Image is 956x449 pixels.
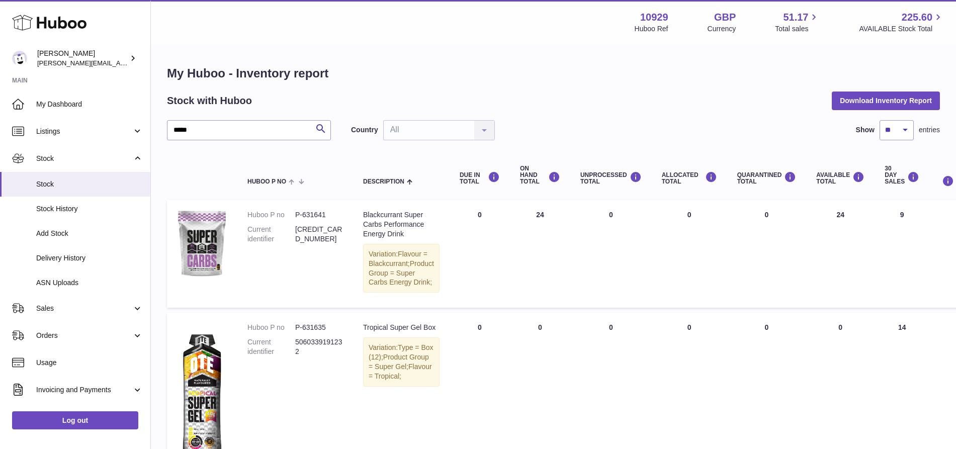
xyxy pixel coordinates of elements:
span: entries [919,125,940,135]
span: Description [363,178,404,185]
div: QUARANTINED Total [737,171,797,185]
td: 24 [510,200,570,308]
div: Variation: [363,244,440,293]
div: Huboo Ref [635,24,668,34]
span: Product Group = Super Carbs Energy Drink; [369,259,434,287]
span: 225.60 [902,11,932,24]
h1: My Huboo - Inventory report [167,65,940,81]
span: 51.17 [783,11,808,24]
div: Variation: [363,337,440,387]
span: Stock History [36,204,143,214]
span: Invoicing and Payments [36,385,132,395]
div: Blackcurrant Super Carbs Performance Energy Drink [363,210,440,239]
span: My Dashboard [36,100,143,109]
div: UNPROCESSED Total [580,171,642,185]
span: Flavour = Blackcurrant; [369,250,427,267]
dd: P-631641 [295,210,343,220]
label: Show [856,125,875,135]
a: Log out [12,411,138,429]
div: [PERSON_NAME] [37,49,128,68]
span: Huboo P no [247,178,286,185]
span: Flavour = Tropical; [369,363,432,380]
div: Currency [708,24,736,34]
div: AVAILABLE Total [816,171,864,185]
dd: 5060339191232 [295,337,343,356]
span: Stock [36,179,143,189]
td: 24 [806,200,875,308]
span: 0 [765,211,769,219]
div: ON HAND Total [520,165,560,186]
dt: Huboo P no [247,323,295,332]
span: Stock [36,154,132,163]
td: 0 [652,200,727,308]
td: 9 [875,200,929,308]
td: 0 [570,200,652,308]
a: 51.17 Total sales [775,11,820,34]
span: [PERSON_NAME][EMAIL_ADDRESS][DOMAIN_NAME] [37,59,202,67]
button: Download Inventory Report [832,92,940,110]
dt: Huboo P no [247,210,295,220]
label: Country [351,125,378,135]
dd: [CREDIT_CARD_NUMBER] [295,225,343,244]
span: ASN Uploads [36,278,143,288]
span: Orders [36,331,132,340]
img: thomas@otesports.co.uk [12,51,27,66]
div: Tropical Super Gel Box [363,323,440,332]
a: 225.60 AVAILABLE Stock Total [859,11,944,34]
strong: 10929 [640,11,668,24]
div: 30 DAY SALES [885,165,919,186]
span: Sales [36,304,132,313]
span: 0 [765,323,769,331]
span: Usage [36,358,143,368]
dd: P-631635 [295,323,343,332]
td: 0 [450,200,510,308]
dt: Current identifier [247,225,295,244]
span: Delivery History [36,253,143,263]
span: Product Group = Super Gel; [369,353,429,371]
img: product image [177,210,227,277]
strong: GBP [714,11,736,24]
div: DUE IN TOTAL [460,171,500,185]
dt: Current identifier [247,337,295,356]
span: AVAILABLE Stock Total [859,24,944,34]
span: Listings [36,127,132,136]
span: Type = Box (12); [369,343,433,361]
div: ALLOCATED Total [662,171,717,185]
span: Total sales [775,24,820,34]
h2: Stock with Huboo [167,94,252,108]
span: Add Stock [36,229,143,238]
